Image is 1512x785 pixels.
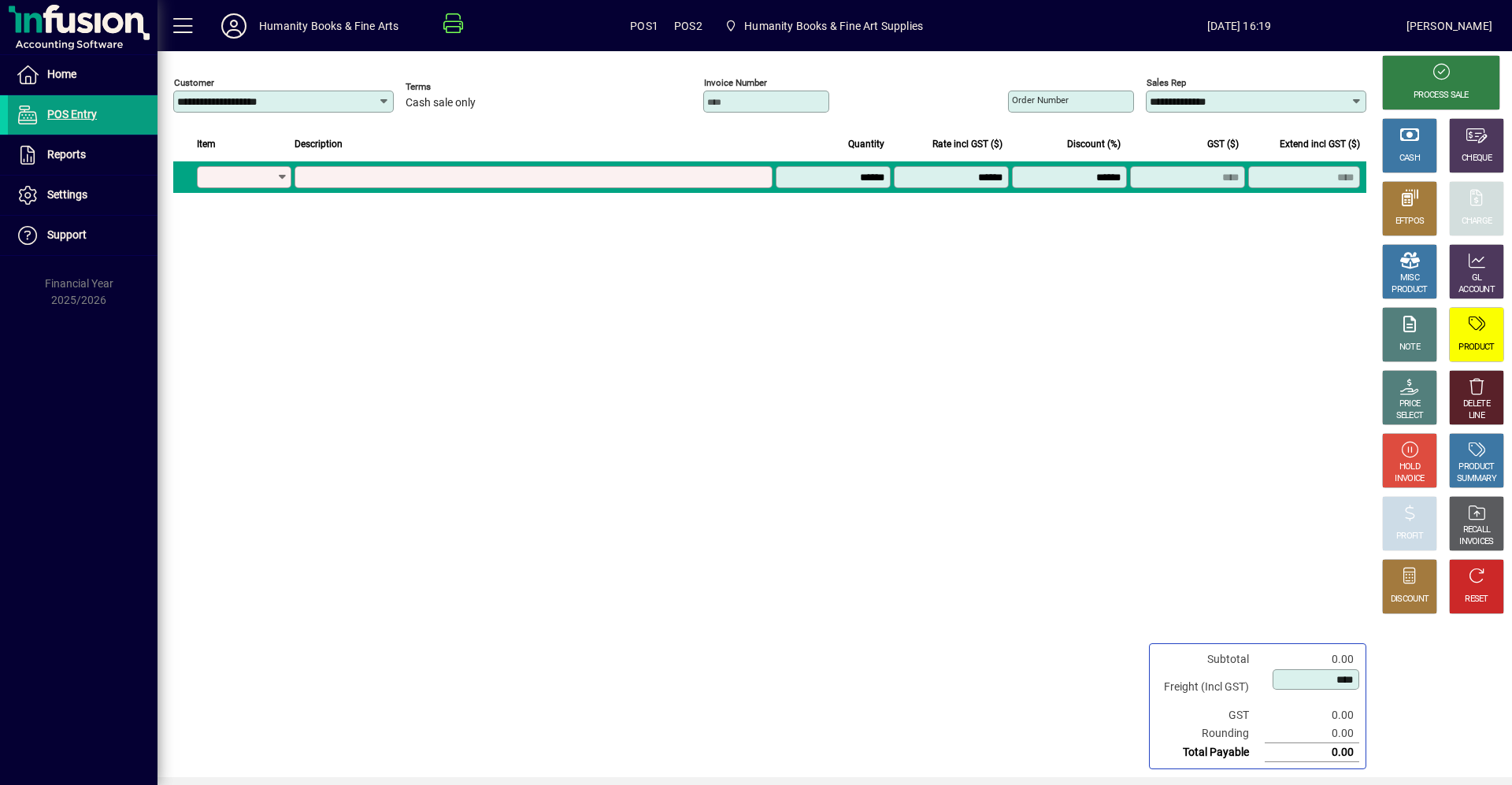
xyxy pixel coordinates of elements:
[1458,342,1494,354] div: PRODUCT
[1207,135,1239,153] span: GST ($)
[1463,398,1490,410] div: DELETE
[1472,272,1482,284] div: GL
[47,228,87,241] span: Support
[1457,473,1496,485] div: SUMMARY
[1458,284,1495,296] div: ACCOUNT
[259,13,399,39] div: Humanity Books & Fine Arts
[1156,706,1265,724] td: GST
[1395,216,1425,228] div: EFTPOS
[8,55,157,94] a: Home
[174,77,214,88] mat-label: Customer
[197,135,216,153] span: Item
[47,68,76,80] span: Home
[1396,410,1424,422] div: SELECT
[1465,594,1488,605] div: RESET
[47,108,97,120] span: POS Entry
[848,135,884,153] span: Quantity
[8,135,157,175] a: Reports
[1156,724,1265,743] td: Rounding
[1462,216,1492,228] div: CHARGE
[1280,135,1360,153] span: Extend incl GST ($)
[1265,706,1359,724] td: 0.00
[8,216,157,255] a: Support
[718,12,929,40] span: Humanity Books & Fine Art Supplies
[1463,524,1491,536] div: RECALL
[1400,272,1419,284] div: MISC
[674,13,702,39] span: POS2
[1469,410,1484,422] div: LINE
[1399,398,1421,410] div: PRICE
[1156,743,1265,762] td: Total Payable
[744,13,923,39] span: Humanity Books & Fine Art Supplies
[1265,743,1359,762] td: 0.00
[1399,153,1420,165] div: CASH
[1396,531,1423,542] div: PROFIT
[1399,342,1420,354] div: NOTE
[47,188,87,201] span: Settings
[1067,135,1121,153] span: Discount (%)
[1156,650,1265,668] td: Subtotal
[1462,153,1492,165] div: CHEQUE
[1458,461,1494,473] div: PRODUCT
[209,12,259,40] button: Profile
[1395,473,1424,485] div: INVOICE
[1012,94,1069,106] mat-label: Order number
[1391,594,1429,605] div: DISCOUNT
[1265,724,1359,743] td: 0.00
[406,97,476,109] span: Cash sale only
[1265,650,1359,668] td: 0.00
[295,135,343,153] span: Description
[932,135,1002,153] span: Rate incl GST ($)
[406,82,500,92] span: Terms
[1156,668,1265,706] td: Freight (Incl GST)
[1459,536,1493,548] div: INVOICES
[47,148,86,161] span: Reports
[1399,461,1420,473] div: HOLD
[8,176,157,215] a: Settings
[704,77,767,88] mat-label: Invoice number
[1414,90,1469,102] div: PROCESS SALE
[630,13,658,39] span: POS1
[1147,77,1186,88] mat-label: Sales rep
[1406,13,1492,39] div: [PERSON_NAME]
[1073,13,1406,39] span: [DATE] 16:19
[1392,284,1427,296] div: PRODUCT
